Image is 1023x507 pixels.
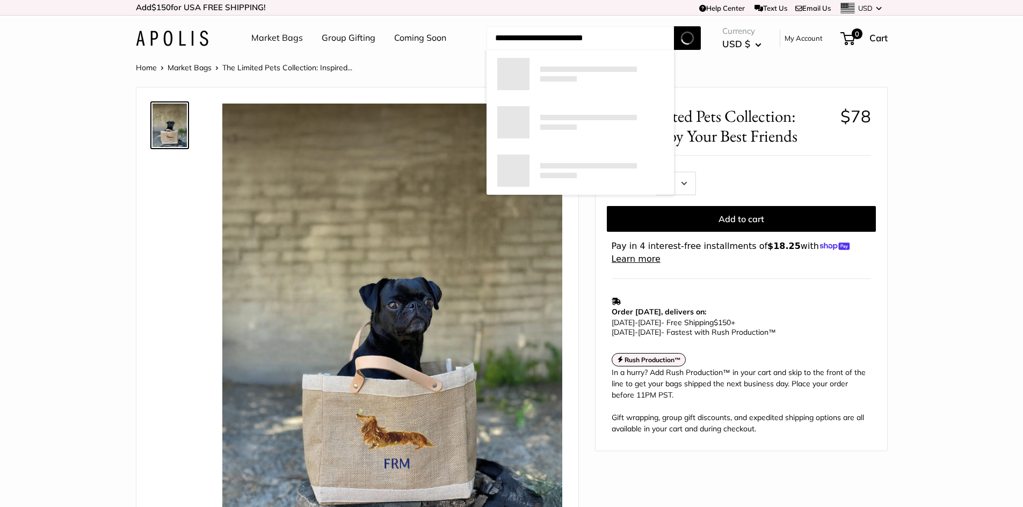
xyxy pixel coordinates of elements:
span: Currency [722,24,761,39]
iframe: Sign Up via Text for Offers [9,466,115,498]
a: Group Gifting [322,30,375,46]
a: 0 Cart [841,30,888,47]
span: 0 [851,28,862,39]
span: USD $ [722,38,750,49]
span: $78 [840,106,871,127]
a: Home [136,63,157,72]
a: The Limited Pets Collection: Inspired by Your Best Friends [150,101,189,149]
nav: Breadcrumb [136,61,352,75]
button: Add to cart [607,206,876,232]
button: Search [674,26,701,50]
a: Text Us [754,4,787,12]
div: In a hurry? Add Rush Production™ in your cart and skip to the front of the line to get your bags ... [612,367,871,435]
a: Coming Soon [394,30,446,46]
span: $150 [714,318,731,327]
span: $150 [151,2,171,12]
a: My Account [785,32,823,45]
span: - Fastest with Rush Production™ [612,327,776,337]
img: Apolis [136,31,208,46]
a: Market Bags [168,63,212,72]
span: The Limited Pets Collection: Inspired... [222,63,352,72]
p: - Free Shipping + [612,318,866,337]
a: Market Bags [251,30,303,46]
a: Help Center [699,4,745,12]
span: The Limited Pets Collection: Inspired by Your Best Friends [612,106,832,146]
button: USD $ [722,35,761,53]
input: Search... [487,26,674,50]
a: Email Us [795,4,831,12]
span: Cart [869,32,888,43]
img: The Limited Pets Collection: Inspired by Your Best Friends [153,104,187,147]
span: USD [858,4,873,12]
